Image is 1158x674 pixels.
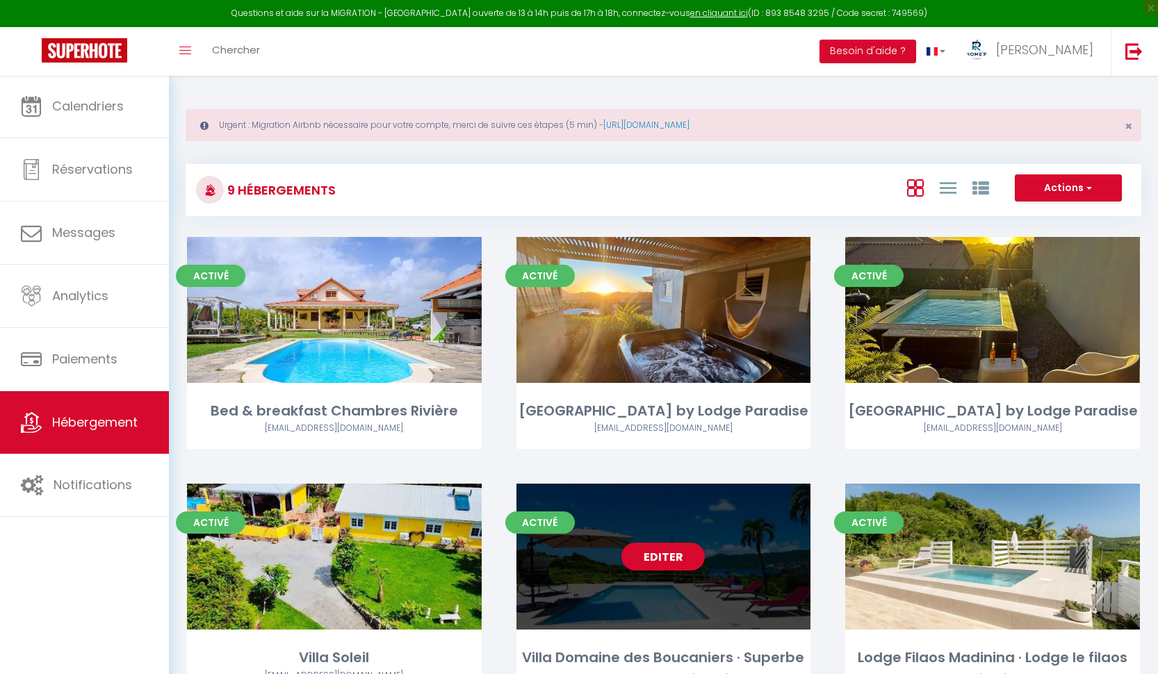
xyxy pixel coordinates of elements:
[176,511,245,534] span: Activé
[621,296,705,324] a: Editer
[996,41,1093,58] span: [PERSON_NAME]
[52,287,108,304] span: Analytics
[972,176,989,199] a: Vue par Groupe
[187,422,482,435] div: Airbnb
[212,42,260,57] span: Chercher
[940,176,956,199] a: Vue en Liste
[516,422,811,435] div: Airbnb
[505,511,575,534] span: Activé
[202,27,270,76] a: Chercher
[1125,117,1132,135] span: ×
[690,7,748,19] a: en cliquant ici
[1015,174,1122,202] button: Actions
[834,265,904,287] span: Activé
[224,174,336,206] h3: 9 Hébergements
[834,511,904,534] span: Activé
[621,543,705,570] a: Editer
[42,38,127,63] img: Super Booking
[603,119,690,131] a: [URL][DOMAIN_NAME]
[293,296,376,324] a: Editer
[11,6,53,47] button: Open LiveChat chat widget
[819,40,916,63] button: Besoin d'aide ?
[293,543,376,570] a: Editer
[187,647,482,668] div: Villa Soleil
[187,400,482,422] div: Bed & breakfast Chambres Rivière
[52,413,138,431] span: Hébergement
[907,176,924,199] a: Vue en Box
[1125,120,1132,133] button: Close
[845,422,1140,435] div: Airbnb
[951,543,1034,570] a: Editer
[52,97,124,115] span: Calendriers
[52,161,133,178] span: Réservations
[845,400,1140,422] div: [GEOGRAPHIC_DATA] by Lodge Paradise
[176,265,245,287] span: Activé
[516,400,811,422] div: [GEOGRAPHIC_DATA] by Lodge Paradise
[951,296,1034,324] a: Editer
[1125,42,1143,60] img: logout
[52,350,117,368] span: Paiements
[966,40,987,60] img: ...
[54,476,132,493] span: Notifications
[52,224,115,241] span: Messages
[186,109,1141,141] div: Urgent : Migration Airbnb nécessaire pour votre compte, merci de suivre ces étapes (5 min) -
[956,27,1111,76] a: ... [PERSON_NAME]
[505,265,575,287] span: Activé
